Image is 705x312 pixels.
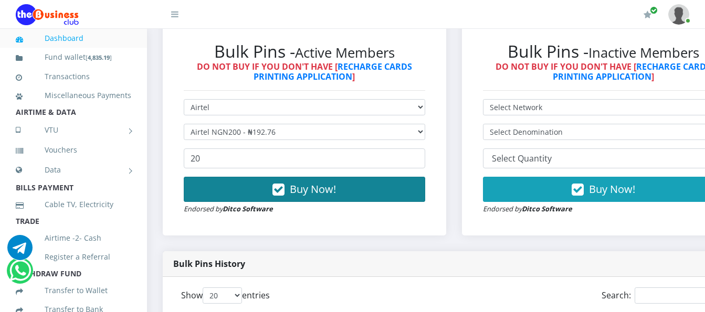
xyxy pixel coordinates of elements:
a: Data [16,157,131,183]
strong: Ditco Software [522,204,572,213]
input: Enter Quantity [184,148,425,168]
a: RECHARGE CARDS PRINTING APPLICATION [254,61,412,82]
a: VTU [16,117,131,143]
span: Renew/Upgrade Subscription [650,6,658,14]
i: Renew/Upgrade Subscription [644,10,651,19]
small: Endorsed by [483,204,572,213]
a: Chat for support [7,243,33,260]
a: Fund wallet[4,835.19] [16,45,131,70]
img: Logo [16,4,79,25]
strong: Ditco Software [223,204,273,213]
a: Cable TV, Electricity [16,192,131,217]
a: Dashboard [16,26,131,50]
img: User [668,4,689,25]
span: Buy Now! [589,182,635,196]
a: Transfer to Wallet [16,278,131,303]
small: Active Members [295,44,395,62]
a: Miscellaneous Payments [16,83,131,107]
h2: Bulk Pins - [184,41,425,61]
strong: Bulk Pins History [173,258,245,270]
span: Buy Now! [290,182,336,196]
label: Show entries [181,287,270,304]
select: Showentries [203,287,242,304]
a: Vouchers [16,138,131,162]
a: Register a Referral [16,245,131,269]
small: Endorsed by [184,204,273,213]
a: Airtime -2- Cash [16,226,131,250]
a: Chat for support [9,266,31,283]
b: 4,835.19 [88,53,110,61]
small: Inactive Members [588,44,699,62]
a: Transactions [16,64,131,89]
strong: DO NOT BUY IF YOU DON'T HAVE [ ] [197,61,412,82]
small: [ ] [86,53,112,61]
button: Buy Now! [184,177,425,202]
